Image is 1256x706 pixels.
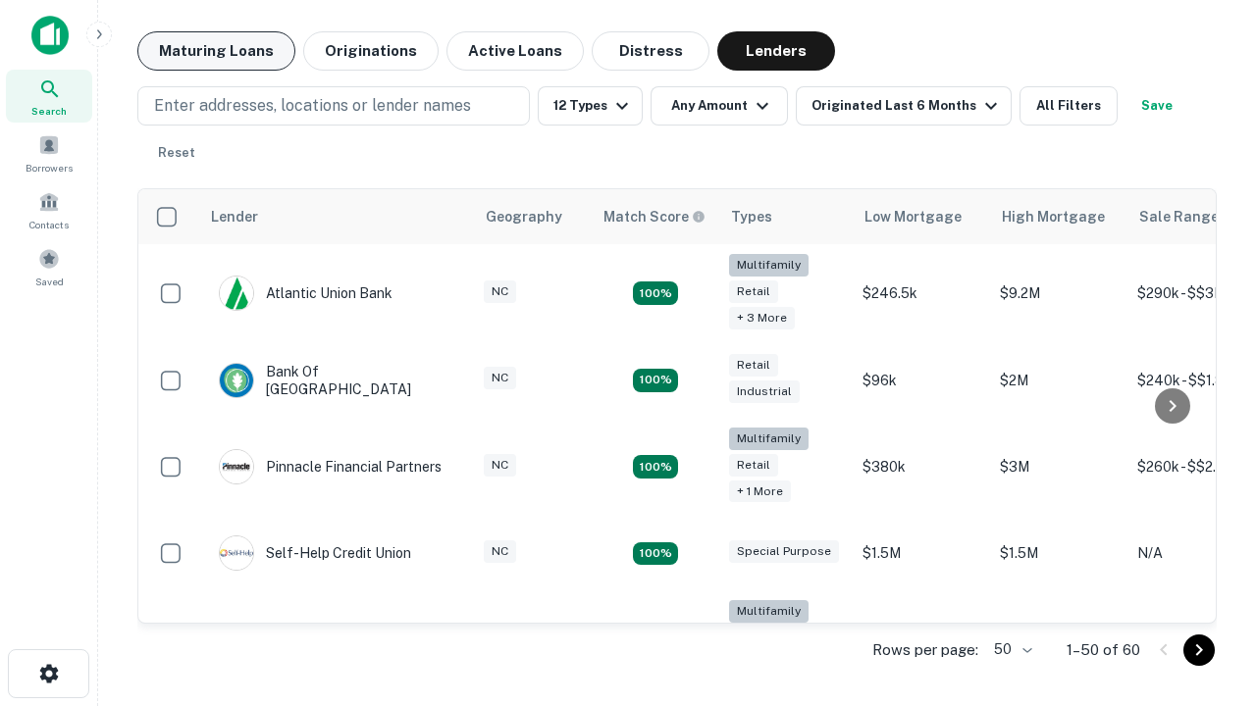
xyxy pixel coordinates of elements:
p: Enter addresses, locations or lender names [154,94,471,118]
th: Capitalize uses an advanced AI algorithm to match your search with the best lender. The match sco... [592,189,719,244]
div: Self-help Credit Union [219,535,411,571]
th: Lender [199,189,474,244]
div: Bank Of [GEOGRAPHIC_DATA] [219,363,454,398]
div: Multifamily [729,254,809,277]
div: Lender [211,205,258,228]
div: Matching Properties: 17, hasApolloMatch: undefined [633,455,678,479]
th: Types [719,189,853,244]
div: Pinnacle Financial Partners [219,449,442,484]
td: $2M [990,343,1127,418]
button: Active Loans [446,31,584,71]
button: Any Amount [651,86,788,126]
img: picture [220,364,253,397]
div: Matching Properties: 15, hasApolloMatch: undefined [633,369,678,392]
div: Multifamily [729,428,809,450]
a: Borrowers [6,126,92,179]
div: The Fidelity Bank [219,623,378,658]
div: Special Purpose [729,540,839,563]
div: Matching Properties: 10, hasApolloMatch: undefined [633,281,678,305]
div: Matching Properties: 11, hasApolloMatch: undefined [633,542,678,566]
button: Lenders [717,31,835,71]
a: Saved [6,240,92,293]
button: 12 Types [538,86,643,126]
a: Contacts [6,183,92,236]
span: Saved [35,274,64,289]
div: Atlantic Union Bank [219,276,392,311]
button: Enter addresses, locations or lender names [137,86,530,126]
p: Rows per page: [872,638,978,662]
button: Originated Last 6 Months [796,86,1012,126]
td: $246k [853,590,990,689]
td: $3M [990,418,1127,517]
td: $246.5k [853,244,990,343]
th: Low Mortgage [853,189,990,244]
div: Capitalize uses an advanced AI algorithm to match your search with the best lender. The match sco... [603,206,706,227]
div: Originated Last 6 Months [811,94,1003,118]
div: NC [484,367,516,389]
button: Maturing Loans [137,31,295,71]
iframe: Chat Widget [1158,549,1256,643]
h6: Match Score [603,206,702,227]
div: NC [484,540,516,563]
img: picture [220,536,253,570]
p: 1–50 of 60 [1067,638,1140,662]
div: Multifamily [729,600,809,623]
div: Low Mortgage [864,205,962,228]
div: High Mortgage [1002,205,1105,228]
button: Go to next page [1183,634,1215,666]
button: Save your search to get updates of matches that match your search criteria. [1125,86,1188,126]
button: All Filters [1020,86,1118,126]
td: $96k [853,343,990,418]
div: NC [484,280,516,303]
td: $3.2M [990,590,1127,689]
div: Retail [729,354,778,377]
div: Retail [729,280,778,303]
td: $1.5M [990,516,1127,590]
img: capitalize-icon.png [31,16,69,55]
div: Retail [729,454,778,477]
td: $380k [853,418,990,517]
div: + 1 more [729,480,791,503]
div: 50 [986,635,1035,664]
button: Originations [303,31,439,71]
th: High Mortgage [990,189,1127,244]
div: Geography [486,205,562,228]
th: Geography [474,189,592,244]
div: + 3 more [729,307,795,329]
div: Industrial [729,380,800,403]
button: Distress [592,31,709,71]
td: $9.2M [990,244,1127,343]
div: Types [731,205,772,228]
td: $1.5M [853,516,990,590]
img: picture [220,450,253,483]
div: Sale Range [1139,205,1219,228]
img: picture [220,277,253,310]
button: Reset [145,133,208,173]
span: Search [31,103,67,119]
a: Search [6,70,92,123]
span: Contacts [29,217,69,232]
div: NC [484,454,516,477]
span: Borrowers [26,160,73,176]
